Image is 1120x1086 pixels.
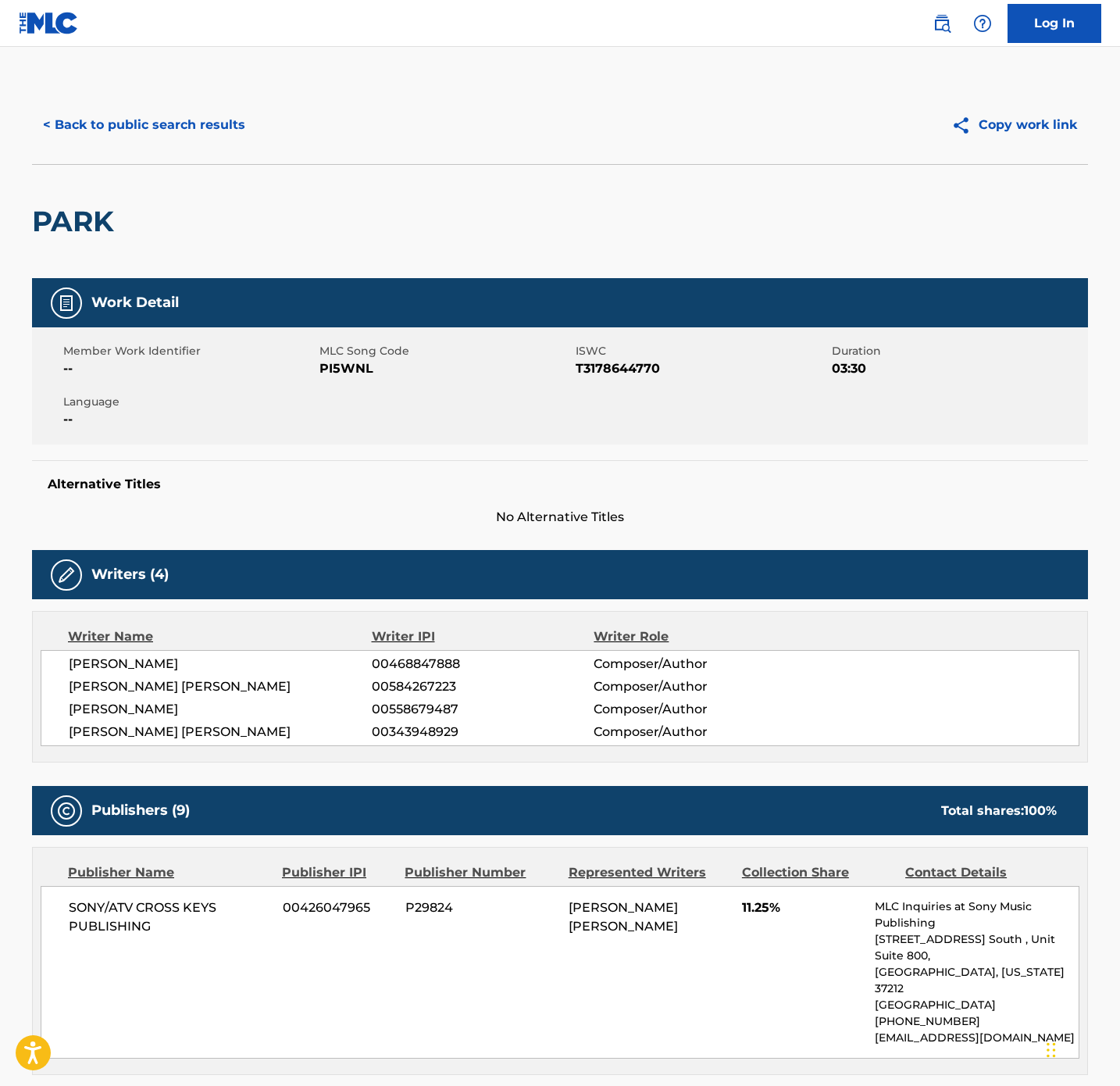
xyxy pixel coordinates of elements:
[594,677,796,696] span: Composer/Author
[926,8,958,39] a: Public Search
[91,566,169,584] h5: Writers (4)
[57,802,76,820] img: Publishers
[576,343,828,359] span: ISWC
[32,105,256,145] button: < Back to public search results
[405,863,556,882] div: Publisher Number
[57,294,76,313] img: Work Detail
[594,627,796,646] div: Writer Role
[69,700,372,719] span: [PERSON_NAME]
[32,204,122,239] h2: PARK
[68,863,270,882] div: Publisher Name
[973,14,992,33] img: help
[372,723,594,741] span: 00343948929
[91,802,190,820] h5: Publishers (9)
[594,655,796,673] span: Composer/Author
[742,863,894,882] div: Collection Share
[594,700,796,719] span: Composer/Author
[933,14,951,33] img: search
[69,677,372,696] span: [PERSON_NAME] [PERSON_NAME]
[875,1013,1079,1030] p: [PHONE_NUMBER]
[875,931,1079,964] p: [STREET_ADDRESS] South , Unit Suite 800,
[967,8,998,39] div: Help
[372,700,594,719] span: 00558679487
[940,105,1088,145] button: Copy work link
[69,723,372,741] span: [PERSON_NAME] [PERSON_NAME]
[63,343,316,359] span: Member Work Identifier
[742,898,863,917] span: 11.25%
[1024,803,1057,818] span: 100 %
[32,508,1088,527] span: No Alternative Titles
[68,627,372,646] div: Writer Name
[1008,4,1101,43] a: Log In
[875,964,1079,997] p: [GEOGRAPHIC_DATA], [US_STATE] 37212
[405,898,557,917] span: P29824
[319,359,572,378] span: PI5WNL
[283,898,394,917] span: 00426047965
[875,1030,1079,1046] p: [EMAIL_ADDRESS][DOMAIN_NAME]
[19,12,79,34] img: MLC Logo
[372,655,594,673] span: 00468847888
[594,723,796,741] span: Composer/Author
[63,359,316,378] span: --
[69,898,271,936] span: SONY/ATV CROSS KEYS PUBLISHING
[91,294,179,312] h5: Work Detail
[1047,1027,1056,1073] div: Drag
[875,997,1079,1013] p: [GEOGRAPHIC_DATA]
[951,116,979,135] img: Copy work link
[941,802,1057,820] div: Total shares:
[69,655,372,673] span: [PERSON_NAME]
[372,677,594,696] span: 00584267223
[57,566,76,584] img: Writers
[282,863,393,882] div: Publisher IPI
[1042,1011,1120,1086] iframe: Chat Widget
[875,898,1079,931] p: MLC Inquiries at Sony Music Publishing
[48,477,1072,492] h5: Alternative Titles
[832,343,1084,359] span: Duration
[905,863,1057,882] div: Contact Details
[832,359,1084,378] span: 03:30
[372,627,594,646] div: Writer IPI
[569,863,730,882] div: Represented Writers
[63,394,316,410] span: Language
[569,900,678,934] span: [PERSON_NAME] [PERSON_NAME]
[319,343,572,359] span: MLC Song Code
[63,410,316,429] span: --
[576,359,828,378] span: T3178644770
